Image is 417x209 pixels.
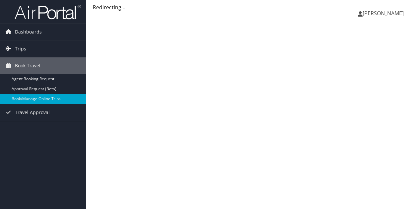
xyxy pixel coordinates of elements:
div: Redirecting... [93,3,410,11]
a: [PERSON_NAME] [358,3,410,23]
span: Trips [15,40,26,57]
img: airportal-logo.png [15,4,81,20]
span: Dashboards [15,24,42,40]
span: Travel Approval [15,104,50,121]
span: [PERSON_NAME] [363,10,404,17]
span: Book Travel [15,57,40,74]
